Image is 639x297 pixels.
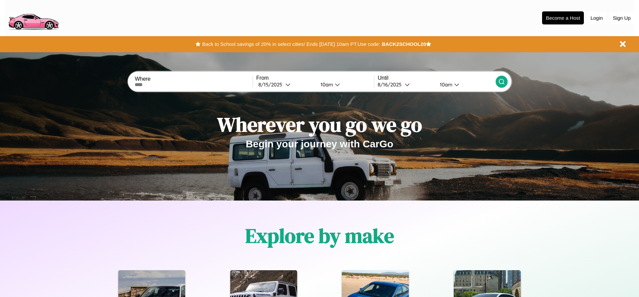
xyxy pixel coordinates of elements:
div: 10am [436,81,454,88]
button: Sign Up [610,12,634,24]
button: 8/15/2025 [256,81,315,88]
div: 8 / 16 / 2025 [378,81,405,88]
label: Until [378,75,495,81]
div: 8 / 15 / 2025 [258,81,285,88]
h1: Explore by make [245,222,394,249]
button: 10am [434,81,495,88]
img: logo [5,3,61,31]
button: Login [587,12,606,24]
label: From [256,75,374,81]
button: 10am [315,81,374,88]
label: Where [135,76,252,82]
button: Back to School savings of 20% in select cities! Ends [DATE] 10am PT.Use code: [201,40,382,49]
div: 10am [317,81,335,88]
b: BACK2SCHOOL20 [382,41,426,47]
button: Become a Host [542,11,584,24]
